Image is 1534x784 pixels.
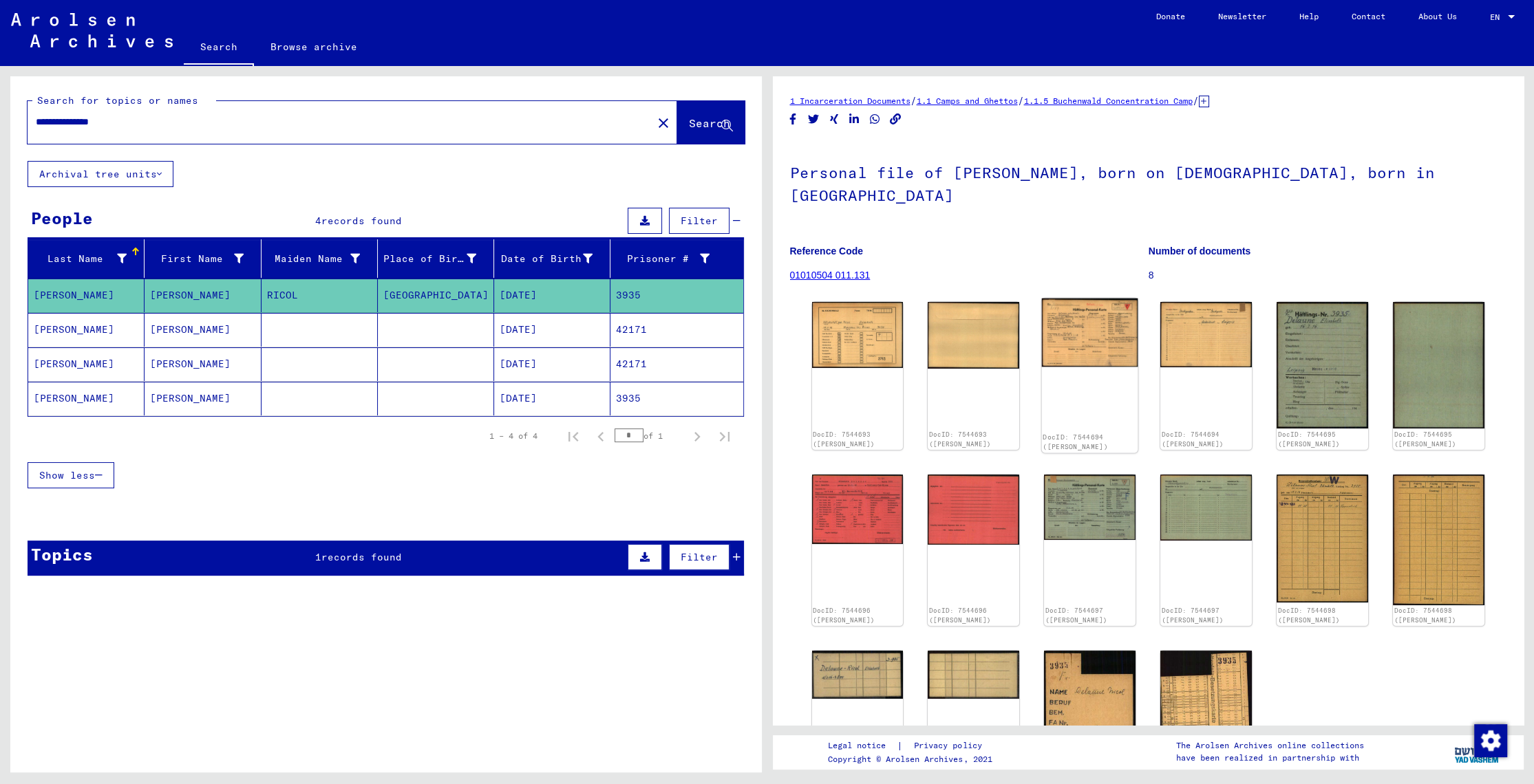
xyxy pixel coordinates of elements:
[383,248,493,270] div: Place of Birth
[150,252,243,266] div: First Name
[254,30,374,63] a: Browse archive
[1393,302,1484,428] img: 002.jpg
[917,96,1018,106] a: 1.1 Camps and Ghettos
[1162,431,1224,448] a: DocID: 7544694 ([PERSON_NAME])
[1277,302,1368,428] img: 001.jpg
[145,279,261,312] mat-cell: [PERSON_NAME]
[677,101,745,144] button: Search
[150,248,260,270] div: First Name
[184,30,254,66] a: Search
[383,252,476,266] div: Place of Birth
[610,239,743,278] mat-header-cell: Prisoner #
[494,382,610,415] mat-cell: [DATE]
[28,462,114,488] button: Show less
[1160,651,1252,768] img: 002.jpg
[1451,734,1503,769] img: yv_logo.png
[321,551,402,563] span: records found
[378,279,494,312] mat-cell: [GEOGRAPHIC_DATA]
[790,246,864,257] b: Reference Code
[28,161,173,187] button: Archival tree units
[790,270,871,281] a: 01010504 011.131
[928,651,1019,699] img: 002.jpg
[494,239,610,278] mat-header-cell: Date of Birth
[1044,651,1136,765] img: 001.jpg
[145,239,261,278] mat-header-cell: First Name
[616,252,709,266] div: Prisoner #
[681,215,718,227] span: Filter
[494,347,610,381] mat-cell: [DATE]
[812,302,904,367] img: 001.jpg
[847,111,862,128] button: Share on LinkedIn
[888,111,903,128] button: Copy link
[267,248,377,270] div: Maiden Name
[1193,94,1199,107] span: /
[813,607,875,624] a: DocID: 7544696 ([PERSON_NAME])
[807,111,821,128] button: Share on Twitter
[1045,607,1107,624] a: DocID: 7544697 ([PERSON_NAME])
[910,94,917,107] span: /
[1278,607,1340,624] a: DocID: 7544698 ([PERSON_NAME])
[34,248,144,270] div: Last Name
[681,551,718,563] span: Filter
[262,279,378,312] mat-cell: RICOL
[28,239,145,278] mat-header-cell: Last Name
[903,739,998,753] a: Privacy policy
[1162,607,1224,624] a: DocID: 7544697 ([PERSON_NAME])
[669,208,729,234] button: Filter
[790,141,1507,224] h1: Personal file of [PERSON_NAME], born on [DEMOGRAPHIC_DATA], born in [GEOGRAPHIC_DATA]
[1278,431,1340,448] a: DocID: 7544695 ([PERSON_NAME])
[315,551,321,563] span: 1
[1474,724,1507,757] img: Change consent
[616,248,726,270] div: Prisoner #
[929,431,991,448] a: DocID: 7544693 ([PERSON_NAME])
[1149,246,1251,257] b: Number of documents
[1490,12,1505,22] span: EN
[1175,739,1363,752] p: The Arolsen Archives online collections
[610,382,743,415] mat-cell: 3935
[790,96,910,106] a: 1 Incarceration Documents
[37,94,198,107] mat-label: Search for topics or names
[1277,475,1368,603] img: 001.jpg
[610,279,743,312] mat-cell: 3935
[1149,268,1506,283] p: 8
[928,302,1019,369] img: 002.jpg
[650,109,677,136] button: Clear
[868,111,882,128] button: Share on WhatsApp
[28,382,145,415] mat-cell: [PERSON_NAME]
[812,651,904,699] img: 001.jpg
[1175,752,1363,764] p: have been realized in partnership with
[262,239,378,278] mat-header-cell: Maiden Name
[669,544,729,570] button: Filter
[494,279,610,312] mat-cell: [DATE]
[827,111,842,128] button: Share on Xing
[610,313,743,347] mat-cell: 42171
[1043,433,1109,451] a: DocID: 7544694 ([PERSON_NAME])
[1042,298,1138,367] img: 001.jpg
[11,13,173,47] img: Arolsen_neg.svg
[655,115,672,131] mat-icon: close
[683,422,711,450] button: Next page
[1394,431,1456,448] a: DocID: 7544695 ([PERSON_NAME])
[28,313,145,347] mat-cell: [PERSON_NAME]
[31,542,93,567] div: Topics
[494,313,610,347] mat-cell: [DATE]
[610,347,743,381] mat-cell: 42171
[928,475,1019,545] img: 002.jpg
[500,252,593,266] div: Date of Birth
[828,739,998,753] div: |
[378,239,494,278] mat-header-cell: Place of Birth
[267,252,360,266] div: Maiden Name
[1044,475,1136,541] img: 001.jpg
[813,431,875,448] a: DocID: 7544693 ([PERSON_NAME])
[28,279,145,312] mat-cell: [PERSON_NAME]
[34,252,127,266] div: Last Name
[786,111,800,128] button: Share on Facebook
[31,206,93,230] div: People
[929,607,991,624] a: DocID: 7544696 ([PERSON_NAME])
[689,116,730,130] span: Search
[1160,475,1252,541] img: 002.jpg
[1160,302,1252,367] img: 002.jpg
[145,313,261,347] mat-cell: [PERSON_NAME]
[1393,475,1484,605] img: 002.jpg
[321,215,402,227] span: records found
